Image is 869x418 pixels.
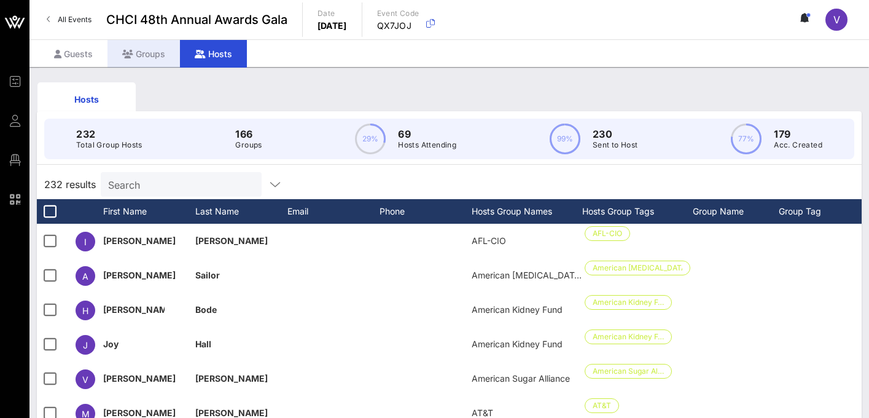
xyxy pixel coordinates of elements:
[693,199,779,224] div: Group Name
[195,199,287,224] div: Last Name
[103,270,176,280] span: [PERSON_NAME]
[380,199,472,224] div: Phone
[472,304,563,315] span: American Kidney Fund
[472,235,506,246] span: AFL-CIO
[180,40,247,68] div: Hosts
[84,237,87,247] span: I
[318,20,347,32] p: [DATE]
[472,199,582,224] div: Hosts Group Names
[287,199,380,224] div: Email
[377,7,419,20] p: Event Code
[593,296,664,309] span: American Kidney F…
[318,7,347,20] p: Date
[58,15,92,24] span: All Events
[195,293,257,327] p: Bode
[593,227,622,240] span: AFL-CIO
[472,408,493,418] span: AT&T
[593,365,664,378] span: American Sugar Al…
[774,127,822,141] p: 179
[44,177,96,192] span: 232 results
[593,330,664,344] span: American Kidney F…
[103,199,195,224] div: First Name
[377,20,419,32] p: QX7JOJ
[82,271,88,282] span: A
[39,40,107,68] div: Guests
[593,127,638,141] p: 230
[235,139,262,151] p: Groups
[235,127,262,141] p: 166
[195,408,268,418] span: [PERSON_NAME]
[103,339,119,349] span: Joy
[82,306,88,316] span: H
[82,374,88,385] span: V
[107,40,180,68] div: Groups
[39,10,99,30] a: All Events
[472,339,563,349] span: American Kidney Fund
[593,261,682,275] span: American [MEDICAL_DATA] S…
[825,9,848,31] div: V
[582,199,693,224] div: Hosts Group Tags
[103,235,176,246] span: [PERSON_NAME]
[195,373,268,384] span: [PERSON_NAME]
[472,373,570,384] span: American Sugar Alliance
[195,270,220,280] span: Sailor
[398,127,456,141] p: 69
[76,127,142,141] p: 232
[774,139,822,151] p: Acc. Created
[103,373,176,384] span: [PERSON_NAME]
[593,399,611,412] span: AT&T
[195,339,211,349] span: Hall
[472,270,755,280] span: American [MEDICAL_DATA] Society [MEDICAL_DATA] Action Network
[833,14,840,26] span: V
[398,139,456,151] p: Hosts Attending
[103,293,165,327] p: [PERSON_NAME]
[195,235,268,246] span: [PERSON_NAME]
[76,139,142,151] p: Total Group Hosts
[103,408,176,418] span: [PERSON_NAME]
[106,10,287,29] span: CHCI 48th Annual Awards Gala
[779,199,865,224] div: Group Tag
[593,139,638,151] p: Sent to Host
[47,93,127,106] div: Hosts
[83,340,88,350] span: J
